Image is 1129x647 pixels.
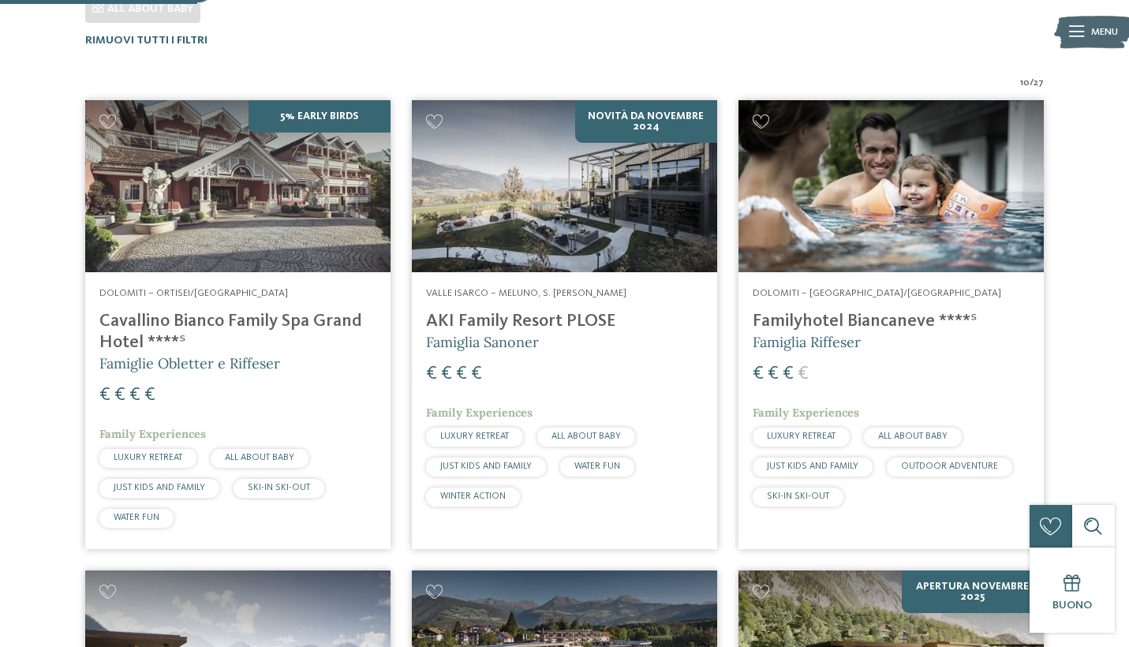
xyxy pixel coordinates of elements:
span: € [441,365,452,383]
span: SKI-IN SKI-OUT [767,492,829,501]
span: Family Experiences [426,406,533,420]
span: Buono [1052,600,1092,611]
span: Famiglia Sanoner [426,333,539,351]
span: 27 [1034,76,1044,90]
span: € [426,365,437,383]
span: Family Experiences [99,427,206,441]
span: Famiglia Riffeser [753,333,861,351]
img: Cercate un hotel per famiglie? Qui troverete solo i migliori! [412,100,717,272]
span: 10 [1020,76,1030,90]
span: € [768,365,779,383]
a: Cercate un hotel per famiglie? Qui troverete solo i migliori! 5% Early Birds Dolomiti – Ortisei/[... [85,100,391,549]
span: € [471,365,482,383]
span: JUST KIDS AND FAMILY [440,462,532,471]
span: € [783,365,794,383]
span: / [1030,76,1034,90]
h4: AKI Family Resort PLOSE [426,311,703,332]
span: LUXURY RETREAT [767,432,836,441]
span: € [798,365,809,383]
span: Family Experiences [753,406,859,420]
span: ALL ABOUT BABY [225,453,294,462]
span: € [456,365,467,383]
h4: Familyhotel Biancaneve ****ˢ [753,311,1030,332]
h4: Cavallino Bianco Family Spa Grand Hotel ****ˢ [99,311,376,353]
span: OUTDOOR ADVENTURE [901,462,998,471]
span: ALL ABOUT BABY [107,3,193,14]
span: LUXURY RETREAT [440,432,509,441]
span: SKI-IN SKI-OUT [248,483,310,492]
span: JUST KIDS AND FAMILY [767,462,858,471]
span: ALL ABOUT BABY [878,432,948,441]
img: Family Spa Grand Hotel Cavallino Bianco ****ˢ [85,100,391,272]
span: LUXURY RETREAT [114,453,182,462]
span: € [99,386,110,405]
span: € [144,386,155,405]
span: Valle Isarco – Meluno, S. [PERSON_NAME] [426,288,626,298]
span: € [114,386,125,405]
span: Dolomiti – Ortisei/[GEOGRAPHIC_DATA] [99,288,288,298]
a: Cercate un hotel per famiglie? Qui troverete solo i migliori! Dolomiti – [GEOGRAPHIC_DATA]/[GEOGR... [738,100,1044,549]
span: WINTER ACTION [440,492,506,501]
span: Famiglie Obletter e Riffeser [99,354,280,372]
a: Cercate un hotel per famiglie? Qui troverete solo i migliori! NOVITÀ da novembre 2024 Valle Isarc... [412,100,717,549]
img: Cercate un hotel per famiglie? Qui troverete solo i migliori! [738,100,1044,272]
span: WATER FUN [574,462,620,471]
span: € [753,365,764,383]
span: ALL ABOUT BABY [551,432,621,441]
a: Buono [1030,548,1115,633]
span: € [129,386,140,405]
span: WATER FUN [114,513,159,522]
span: Rimuovi tutti i filtri [85,35,207,46]
span: JUST KIDS AND FAMILY [114,483,205,492]
span: Dolomiti – [GEOGRAPHIC_DATA]/[GEOGRAPHIC_DATA] [753,288,1001,298]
